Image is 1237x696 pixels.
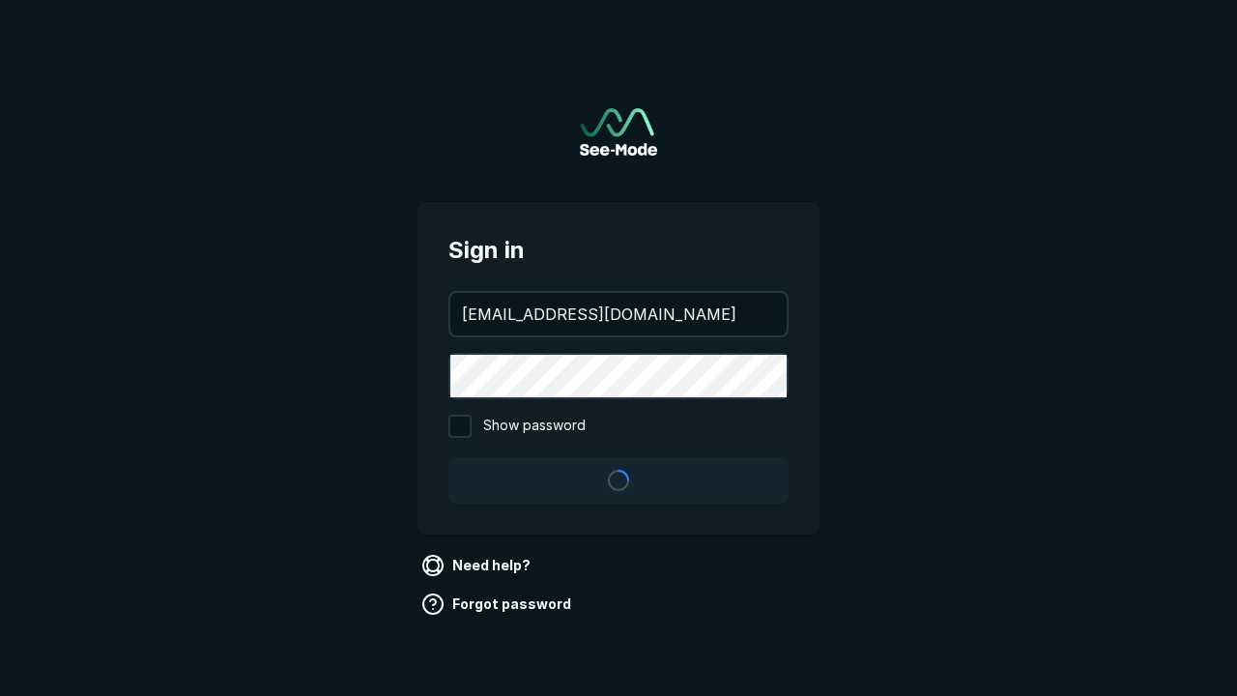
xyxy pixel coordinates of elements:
img: See-Mode Logo [580,108,657,156]
a: Go to sign in [580,108,657,156]
span: Sign in [448,233,789,268]
a: Need help? [417,550,538,581]
span: Show password [483,415,586,438]
input: your@email.com [450,293,787,335]
a: Forgot password [417,589,579,620]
